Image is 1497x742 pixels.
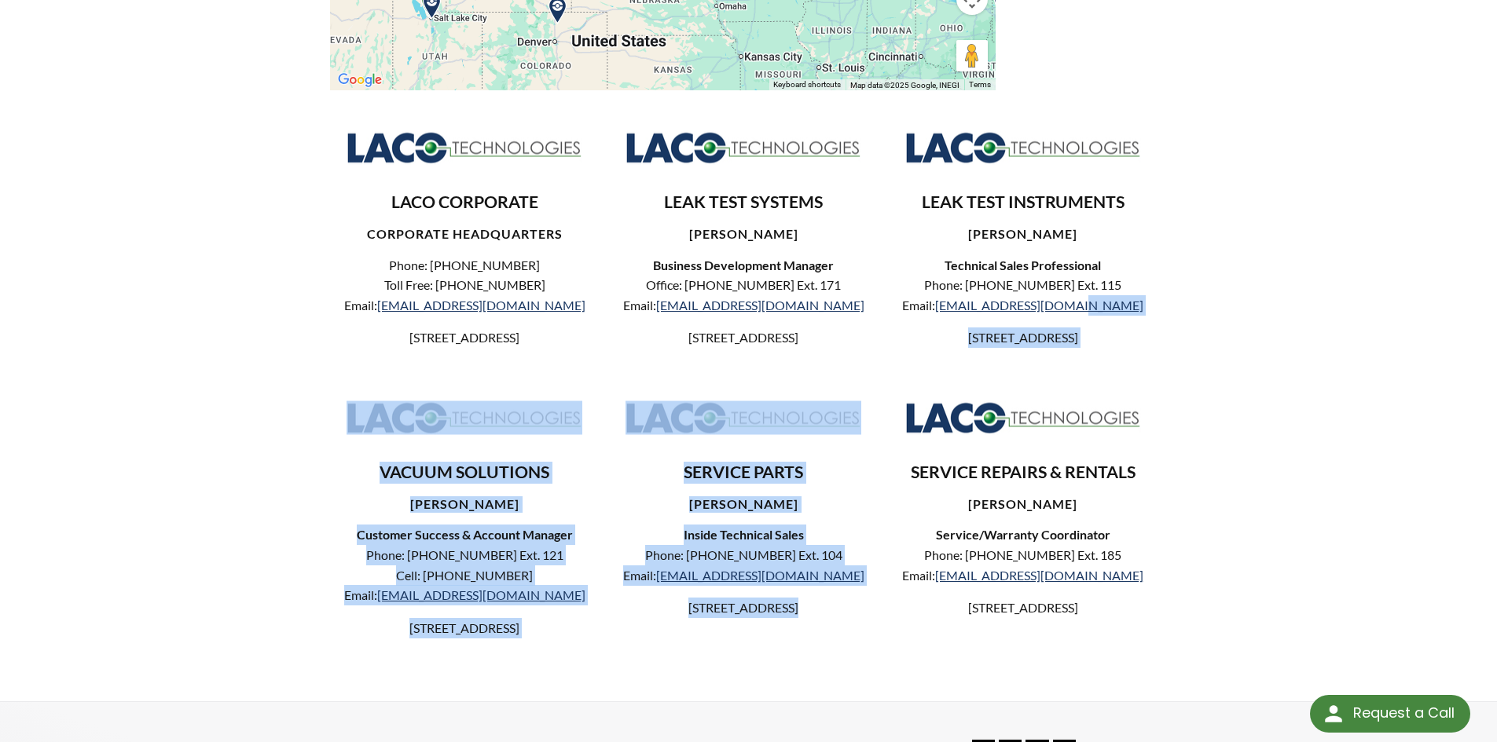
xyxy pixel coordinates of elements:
strong: [PERSON_NAME] [968,226,1077,241]
p: [STREET_ADDRESS] [901,327,1145,348]
img: Logo_LACO-TECH_hi-res.jpg [905,400,1141,434]
img: Google [334,70,386,90]
p: [STREET_ADDRESS] [622,327,866,348]
img: Logo_LACO-TECH_hi-res.jpg [626,400,861,434]
strong: Customer Success & Account Manager [357,527,573,542]
img: Logo_LACO-TECH_hi-res.jpg [626,130,861,164]
p: Office: [PHONE_NUMBER] Ext. 171 Email: [622,275,866,315]
div: Request a Call [1310,695,1470,733]
strong: Inside Technical Sales [684,527,804,542]
h3: LACO CORPORATE [343,192,587,214]
div: Request a Call [1353,695,1455,731]
strong: Technical Sales Professional [945,258,1101,272]
a: [EMAIL_ADDRESS][DOMAIN_NAME] [935,568,1143,583]
a: Open this area in Google Maps (opens a new window) [334,70,386,90]
h3: SERVICE PARTS [622,462,866,484]
h3: LEAK TEST INSTRUMENTS [901,192,1145,214]
img: Logo_LACO-TECH_hi-res.jpg [347,130,582,164]
button: Drag Pegman onto the map to open Street View [956,40,988,71]
h3: SERVICE REPAIRS & RENTALS [901,462,1145,484]
p: Phone: [PHONE_NUMBER] Ext. 121 Cell: [PHONE_NUMBER] Email: [343,545,587,605]
p: Phone: [PHONE_NUMBER] Ext. 115 Email: [901,275,1145,315]
a: [EMAIL_ADDRESS][DOMAIN_NAME] [377,298,585,313]
h3: VACUUM SOLUTIONS [343,462,587,484]
p: [STREET_ADDRESS] [343,618,587,638]
strong: Service/Warranty Coordinator [936,527,1110,542]
p: Phone: [PHONE_NUMBER] Ext. 104 Email: [622,545,866,585]
a: [EMAIL_ADDRESS][DOMAIN_NAME] [656,298,864,313]
img: Logo_LACO-TECH_hi-res.jpg [905,130,1141,164]
strong: [PERSON_NAME] [968,496,1077,511]
strong: CORPORATE HEADQUARTERS [367,226,563,241]
a: [EMAIL_ADDRESS][DOMAIN_NAME] [935,298,1143,313]
strong: [PERSON_NAME] [410,496,519,511]
button: Keyboard shortcuts [773,79,841,90]
a: Terms (opens in new tab) [969,80,991,89]
p: Phone: [PHONE_NUMBER] Toll Free: [PHONE_NUMBER] Email: [343,255,587,316]
span: Map data ©2025 Google, INEGI [850,81,959,90]
h3: LEAK TEST SYSTEMS [622,192,866,214]
strong: [PERSON_NAME] [689,226,798,241]
a: [EMAIL_ADDRESS][DOMAIN_NAME] [656,568,864,583]
p: [STREET_ADDRESS] [343,327,587,348]
strong: Business Development Manager [653,258,834,272]
img: Logo_LACO-TECH_hi-res.jpg [347,400,582,434]
img: round button [1321,701,1346,726]
p: Phone: [PHONE_NUMBER] Ext. 185 Email: [901,545,1145,585]
a: [EMAIL_ADDRESS][DOMAIN_NAME] [377,587,585,602]
p: [STREET_ADDRESS] [901,598,1145,618]
p: [STREET_ADDRESS] [622,598,866,618]
h4: [PERSON_NAME] [622,496,866,513]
